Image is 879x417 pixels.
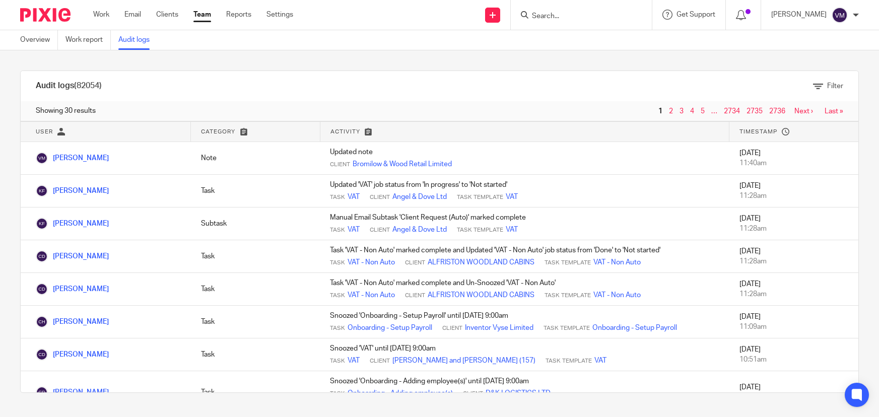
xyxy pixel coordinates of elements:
td: Task 'VAT - Non Auto' marked complete and Un-Snoozed 'VAT - Non Auto' [320,273,729,306]
a: Email [124,10,141,20]
a: [PERSON_NAME] [36,253,109,260]
img: Kirsty Flowerdew [36,185,48,197]
a: [PERSON_NAME] [36,155,109,162]
td: Updated 'VAT' job status from 'In progress' to 'Not started' [320,175,729,207]
span: Timestamp [739,129,777,134]
td: Manual Email Subtask 'Client Request (Auto)' marked complete [320,207,729,240]
a: Audit logs [118,30,157,50]
a: ALFRISTON WOODLAND CABINS [428,257,534,267]
span: Task [330,193,345,201]
td: Note [191,142,320,175]
a: 2734 [724,108,740,115]
a: Overview [20,30,58,50]
span: Client [405,259,425,267]
img: svg%3E [832,7,848,23]
a: Angel & Dove Ltd [392,192,447,202]
a: Bromilow & Wood Retail Limited [353,159,452,169]
a: 2 [669,108,673,115]
span: Task Template [544,324,590,332]
div: 10:51am [739,355,848,365]
a: Work report [65,30,111,50]
td: Task [191,175,320,207]
span: Filter [827,83,843,90]
img: Pixie [20,8,71,22]
td: Task [191,371,320,414]
a: Onboarding - Adding employee(s) [348,388,453,398]
p: [PERSON_NAME] [771,10,827,20]
a: 4 [690,108,694,115]
a: D&K LOGISTICS LTD [486,388,551,398]
a: VAT - Non Auto [348,257,395,267]
td: [DATE] [729,142,858,175]
img: Chloe Hooton [36,316,48,328]
a: ALFRISTON WOODLAND CABINS [428,290,534,300]
span: Task [330,292,345,300]
span: Client [405,292,425,300]
a: VAT [348,225,360,235]
a: Last » [825,108,843,115]
span: Client [370,226,390,234]
a: Onboarding - Setup Payroll [592,323,677,333]
a: Team [193,10,211,20]
span: Task [330,259,345,267]
span: … [709,105,720,117]
td: Task 'VAT - Non Auto' marked complete and Updated 'VAT - Non Auto' job status from 'Done' to 'Not... [320,240,729,273]
a: VAT [506,192,518,202]
td: [DATE] [729,207,858,240]
a: VAT [348,356,360,366]
span: 1 [656,105,665,117]
a: 2735 [747,108,763,115]
td: Task [191,338,320,371]
img: Viktorija Martin [36,152,48,164]
td: [DATE] [729,175,858,207]
input: Search [531,12,622,21]
a: Reports [226,10,251,20]
td: Snoozed 'Onboarding - Setup Payroll' until [DATE] 9:00am [320,306,729,338]
td: [DATE] [729,306,858,338]
td: Task [191,240,320,273]
a: [PERSON_NAME] [36,220,109,227]
a: [PERSON_NAME] [36,389,109,396]
span: Client [370,357,390,365]
span: Task Template [546,357,592,365]
a: 3 [680,108,684,115]
img: Chris Demetriou [36,283,48,295]
span: User [36,129,53,134]
td: [DATE] [729,338,858,371]
div: 11:28am [739,256,848,266]
td: [DATE] [729,371,858,414]
td: Snoozed 'Onboarding - Adding employee(s)' until [DATE] 9:00am [320,371,729,414]
img: Chris Demetriou [36,349,48,361]
span: Task [330,390,345,398]
a: VAT [506,225,518,235]
span: Task [330,226,345,234]
a: 5 [701,108,705,115]
span: Showing 30 results [36,106,96,116]
td: [DATE] [729,273,858,306]
a: Angel & Dove Ltd [392,225,447,235]
a: Inventor Vyse Limited [465,323,533,333]
div: 11:28am [739,289,848,299]
div: 10:51am [739,392,848,402]
span: Client [442,324,462,332]
img: Kirsty Flowerdew [36,218,48,230]
a: Clients [156,10,178,20]
a: Work [93,10,109,20]
span: Task Template [457,193,503,201]
span: Task [330,324,345,332]
a: VAT - Non Auto [348,290,395,300]
td: Task [191,273,320,306]
a: Settings [266,10,293,20]
td: Snoozed 'VAT' until [DATE] 9:00am [320,338,729,371]
a: VAT [594,356,606,366]
a: [PERSON_NAME] [36,187,109,194]
a: VAT [348,192,360,202]
td: Subtask [191,207,320,240]
a: 2736 [769,108,785,115]
img: Chris Demetriou [36,386,48,398]
td: Updated note [320,142,729,175]
a: VAT - Non Auto [593,290,641,300]
a: Onboarding - Setup Payroll [348,323,432,333]
span: Client [463,390,483,398]
a: Next › [794,108,813,115]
